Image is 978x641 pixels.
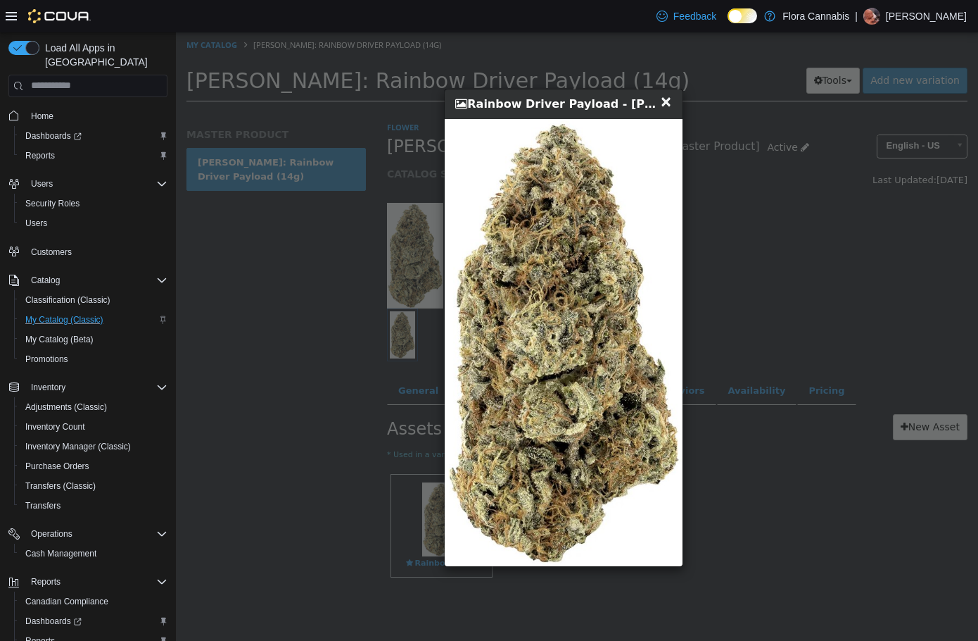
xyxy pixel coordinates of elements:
[728,23,728,24] span: Dark Mode
[25,379,167,396] span: Inventory
[14,194,173,213] button: Security Roles
[20,147,61,164] a: Reports
[728,8,757,23] input: Dark Mode
[25,243,167,261] span: Customers
[269,87,507,534] img: 6b000324-75dc-4183-8002-53af5b9d0a3a
[31,528,72,540] span: Operations
[25,379,71,396] button: Inventory
[886,8,967,25] p: [PERSON_NAME]
[14,544,173,564] button: Cash Management
[25,461,89,472] span: Purchase Orders
[782,8,849,25] p: Flora Cannabis
[855,8,858,25] p: |
[31,275,60,286] span: Catalog
[25,244,77,261] a: Customers
[3,378,173,397] button: Inventory
[20,497,66,514] a: Transfers
[3,524,173,544] button: Operations
[25,525,78,542] button: Operations
[25,108,59,125] a: Home
[20,311,109,328] a: My Catalog (Classic)
[3,242,173,262] button: Customers
[20,147,167,164] span: Reports
[31,382,65,393] span: Inventory
[25,107,167,125] span: Home
[20,593,114,610] a: Canadian Compliance
[31,178,53,189] span: Users
[484,61,497,77] span: ×
[14,456,173,476] button: Purchase Orders
[14,397,173,417] button: Adjustments (Classic)
[25,500,61,511] span: Transfers
[25,402,107,413] span: Adjustments (Classic)
[279,63,483,80] h4: Rainbow Driver Payload - [PERSON_NAME].jpg
[25,175,167,192] span: Users
[20,438,167,455] span: Inventory Manager (Classic)
[3,174,173,194] button: Users
[20,545,102,562] a: Cash Management
[20,613,87,630] a: Dashboards
[25,198,80,209] span: Security Roles
[14,437,173,456] button: Inventory Manager (Classic)
[20,331,167,348] span: My Catalog (Beta)
[3,572,173,592] button: Reports
[20,127,167,144] span: Dashboards
[20,458,95,475] a: Purchase Orders
[14,290,173,310] button: Classification (Classic)
[31,576,61,587] span: Reports
[20,215,167,232] span: Users
[25,616,82,627] span: Dashboards
[20,292,116,309] a: Classification (Classic)
[14,476,173,496] button: Transfers (Classic)
[3,270,173,290] button: Catalog
[651,2,722,30] a: Feedback
[20,215,53,232] a: Users
[20,351,167,368] span: Promotions
[3,106,173,126] button: Home
[25,150,55,161] span: Reports
[25,596,108,607] span: Canadian Compliance
[20,438,136,455] a: Inventory Manager (Classic)
[25,314,103,325] span: My Catalog (Classic)
[25,525,167,542] span: Operations
[14,496,173,516] button: Transfers
[25,441,131,452] span: Inventory Manager (Classic)
[20,399,167,416] span: Adjustments (Classic)
[14,592,173,611] button: Canadian Compliance
[14,146,173,166] button: Reports
[20,593,167,610] span: Canadian Compliance
[20,195,85,212] a: Security Roles
[39,41,167,69] span: Load All Apps in [GEOGRAPHIC_DATA]
[20,399,113,416] a: Adjustments (Classic)
[25,130,82,142] span: Dashboards
[25,573,167,590] span: Reports
[20,127,87,144] a: Dashboards
[20,613,167,630] span: Dashboards
[14,310,173,330] button: My Catalog (Classic)
[25,573,66,590] button: Reports
[25,175,58,192] button: Users
[25,294,110,306] span: Classification (Classic)
[20,311,167,328] span: My Catalog (Classic)
[20,478,101,494] a: Transfers (Classic)
[20,458,167,475] span: Purchase Orders
[20,418,91,435] a: Inventory Count
[25,421,85,432] span: Inventory Count
[14,126,173,146] a: Dashboards
[20,292,167,309] span: Classification (Classic)
[31,111,53,122] span: Home
[25,548,96,559] span: Cash Management
[20,195,167,212] span: Security Roles
[20,351,74,368] a: Promotions
[20,418,167,435] span: Inventory Count
[25,272,167,289] span: Catalog
[20,497,167,514] span: Transfers
[25,480,96,492] span: Transfers (Classic)
[25,272,65,289] button: Catalog
[20,545,167,562] span: Cash Management
[863,8,880,25] div: Claire Godbout
[20,331,99,348] a: My Catalog (Beta)
[20,478,167,494] span: Transfers (Classic)
[28,9,91,23] img: Cova
[31,247,72,258] span: Customers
